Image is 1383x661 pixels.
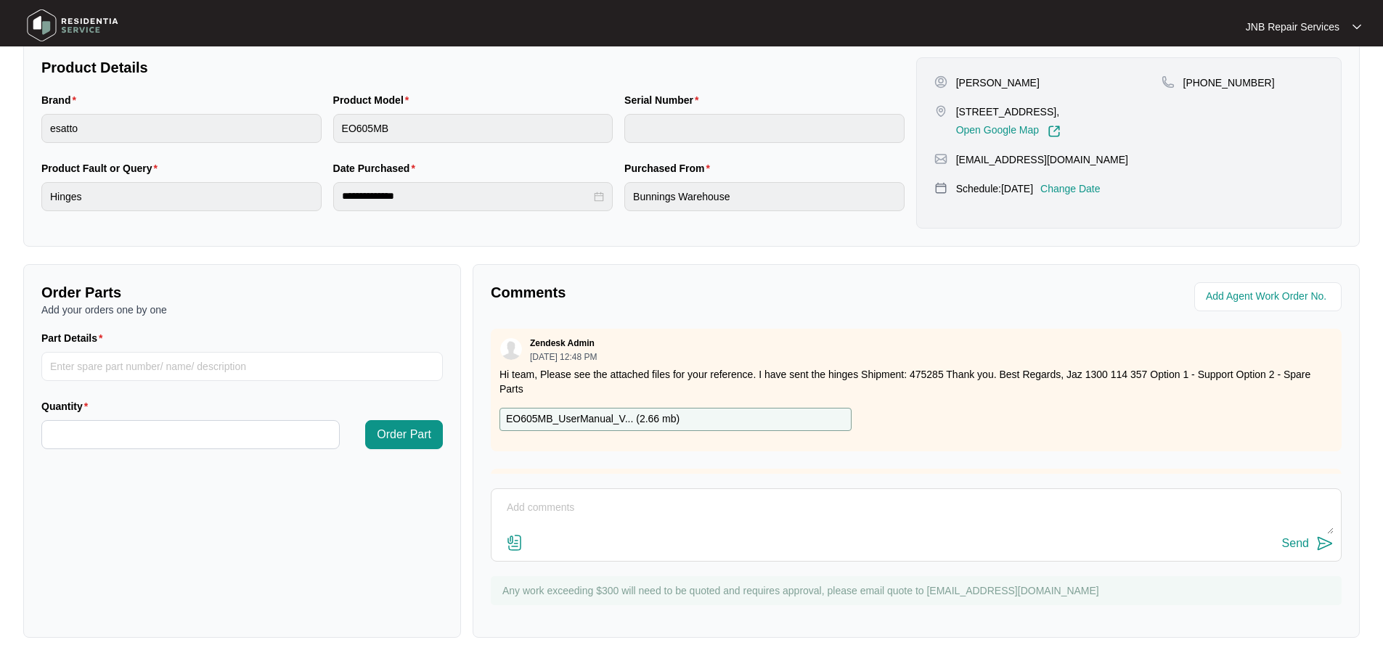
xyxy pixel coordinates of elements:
[1246,20,1339,34] p: JNB Repair Services
[41,114,322,143] input: Brand
[41,93,82,107] label: Brand
[530,353,597,361] p: [DATE] 12:48 PM
[1162,75,1175,89] img: map-pin
[624,93,704,107] label: Serial Number
[1282,537,1309,550] div: Send
[41,182,322,211] input: Product Fault or Query
[624,182,905,211] input: Purchased From
[956,152,1128,167] p: [EMAIL_ADDRESS][DOMAIN_NAME]
[506,534,523,551] img: file-attachment-doc.svg
[1316,535,1334,552] img: send-icon.svg
[934,181,947,194] img: map-pin
[934,75,947,89] img: user-pin
[956,104,1061,119] p: [STREET_ADDRESS],
[1206,288,1333,305] input: Add Agent Work Order No.
[333,161,421,176] label: Date Purchased
[22,4,123,47] img: residentia service logo
[624,161,716,176] label: Purchased From
[934,152,947,165] img: map-pin
[1353,23,1361,30] img: dropdown arrow
[500,338,522,360] img: user.svg
[956,75,1040,90] p: [PERSON_NAME]
[41,282,443,303] p: Order Parts
[499,367,1333,396] p: Hi team, Please see the attached files for your reference. I have sent the hinges Shipment: 47528...
[41,352,443,381] input: Part Details
[530,337,595,349] p: Zendesk Admin
[377,426,431,443] span: Order Part
[365,420,443,449] button: Order Part
[41,331,109,345] label: Part Details
[42,421,339,448] input: Quantity
[956,125,1061,138] a: Open Google Map
[1040,181,1101,196] p: Change Date
[624,114,905,143] input: Serial Number
[956,181,1033,196] p: Schedule: [DATE]
[333,114,613,143] input: Product Model
[934,104,947,118] img: map-pin
[491,282,906,303] p: Comments
[342,189,592,204] input: Date Purchased
[1282,534,1334,554] button: Send
[41,57,905,78] p: Product Details
[502,583,1334,598] p: Any work exceeding $300 will need to be quoted and requires approval, please email quote to [EMAI...
[41,161,163,176] label: Product Fault or Query
[1183,75,1275,90] p: [PHONE_NUMBER]
[41,303,443,317] p: Add your orders one by one
[1048,125,1061,138] img: Link-External
[506,411,680,427] p: EO605MB_UserManual_V... ( 2.66 mb )
[41,399,94,414] label: Quantity
[333,93,415,107] label: Product Model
